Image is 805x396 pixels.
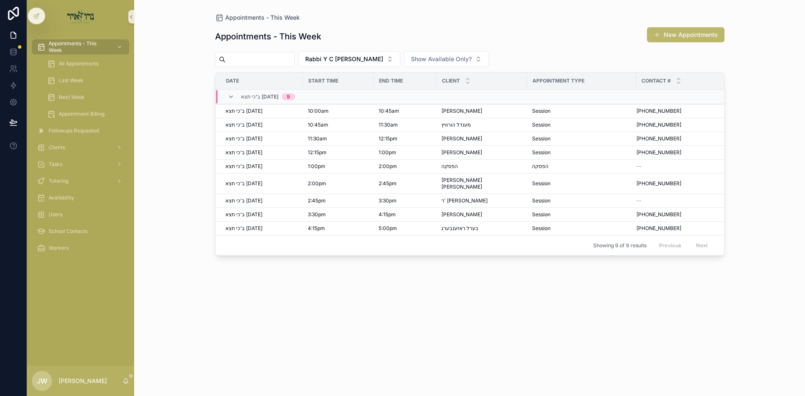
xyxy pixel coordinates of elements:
span: 2:00pm [379,163,397,170]
span: [PHONE_NUMBER] [636,149,681,156]
a: [PHONE_NUMBER] [636,122,728,128]
a: [PERSON_NAME] [441,108,522,114]
span: Session [532,211,551,218]
a: School Contacts [32,224,129,239]
span: 1:00pm [308,163,325,170]
span: ב'כי תצא [DATE] [226,108,262,114]
a: 10:45am [308,122,369,128]
span: All Appointments [59,60,99,67]
span: 11:30am [379,122,398,128]
span: 12:15pm [379,135,397,142]
span: ב'כי תצא [DATE] [226,211,262,218]
span: [PHONE_NUMBER] [636,180,681,187]
a: 2:45pm [308,197,369,204]
a: ב'כי תצא [DATE] [226,163,298,170]
span: 12:15pm [308,149,327,156]
span: Show Available Only? [411,55,472,63]
a: [PHONE_NUMBER] [636,180,728,187]
span: ב'כי תצא [DATE] [226,180,262,187]
a: ב'כי תצא [DATE] [226,122,298,128]
span: School Contacts [49,228,88,235]
span: Clients [49,144,65,151]
span: הפסקה [441,163,458,170]
span: Users [49,211,62,218]
a: ב'כי תצא [DATE] [226,211,298,218]
span: ב'כי תצא [DATE] [226,163,262,170]
a: 3:30pm [379,197,431,204]
a: [PERSON_NAME] [441,135,522,142]
a: בערל ראזענבערג [441,225,522,232]
span: Appointments - This Week [225,13,300,22]
a: ב'כי תצא [DATE] [226,108,298,114]
a: Session [532,108,631,114]
span: מענדל הורוויץ [441,122,471,128]
a: ר' [PERSON_NAME] [441,197,522,204]
span: Tutoring [49,178,68,184]
button: New Appointments [647,27,724,42]
a: [PERSON_NAME] [441,211,522,218]
a: ב'כי תצא [DATE] [226,225,298,232]
span: ב'כי תצא [DATE] [226,149,262,156]
a: 11:30am [379,122,431,128]
span: 2:00pm [308,180,326,187]
a: -- [636,197,728,204]
a: All Appointments [42,56,129,71]
span: Showing 9 of 9 results [593,242,647,249]
a: Appointments - This Week [215,13,300,22]
span: Followups Requested [49,127,99,134]
span: ר' [PERSON_NAME] [441,197,488,204]
a: Appointments - This Week [32,39,129,54]
span: [PHONE_NUMBER] [636,225,681,232]
span: Workers [49,245,69,251]
span: ב'כי תצא [DATE] [226,135,262,142]
span: ב'כי תצא [DATE] [226,197,262,204]
a: 1:00pm [308,163,369,170]
a: ב'כי תצא [DATE] [226,180,298,187]
a: Next Week [42,90,129,105]
span: Appointments - This Week [49,40,110,54]
span: 4:15pm [308,225,325,232]
span: ב'כי תצא [DATE] [241,93,278,100]
a: מענדל הורוויץ [441,122,522,128]
a: 4:15pm [308,225,369,232]
a: [PHONE_NUMBER] [636,108,728,114]
a: 5:00pm [379,225,431,232]
a: הפסקה [532,163,631,170]
a: Session [532,180,631,187]
a: Session [532,149,631,156]
a: 2:00pm [308,180,369,187]
a: 2:00pm [379,163,431,170]
a: [PERSON_NAME] [PERSON_NAME] [441,177,522,190]
a: ב'כי תצא [DATE] [226,135,298,142]
span: End Time [379,78,403,84]
a: Followups Requested [32,123,129,138]
a: 10:00am [308,108,369,114]
a: [PHONE_NUMBER] [636,135,728,142]
span: Tasks [49,161,62,168]
span: -- [636,197,641,204]
span: Start Time [308,78,338,84]
a: [PERSON_NAME] [441,149,522,156]
a: [PHONE_NUMBER] [636,211,728,218]
span: Last Week [59,77,83,84]
button: Select Button [404,51,489,67]
p: [PERSON_NAME] [59,377,107,385]
span: [PHONE_NUMBER] [636,135,681,142]
a: 12:15pm [379,135,431,142]
a: הפסקה [441,163,522,170]
a: 4:15pm [379,211,431,218]
span: -- [636,163,641,170]
span: Date [226,78,239,84]
span: 3:30pm [308,211,326,218]
span: Session [532,149,551,156]
a: Session [532,122,631,128]
span: Session [532,108,551,114]
span: [PERSON_NAME] [441,108,482,114]
span: [PERSON_NAME] [441,149,482,156]
span: [PHONE_NUMBER] [636,211,681,218]
a: 12:15pm [308,149,369,156]
a: [PHONE_NUMBER] [636,225,728,232]
span: Session [532,135,551,142]
span: [PHONE_NUMBER] [636,122,681,128]
span: Client [442,78,460,84]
